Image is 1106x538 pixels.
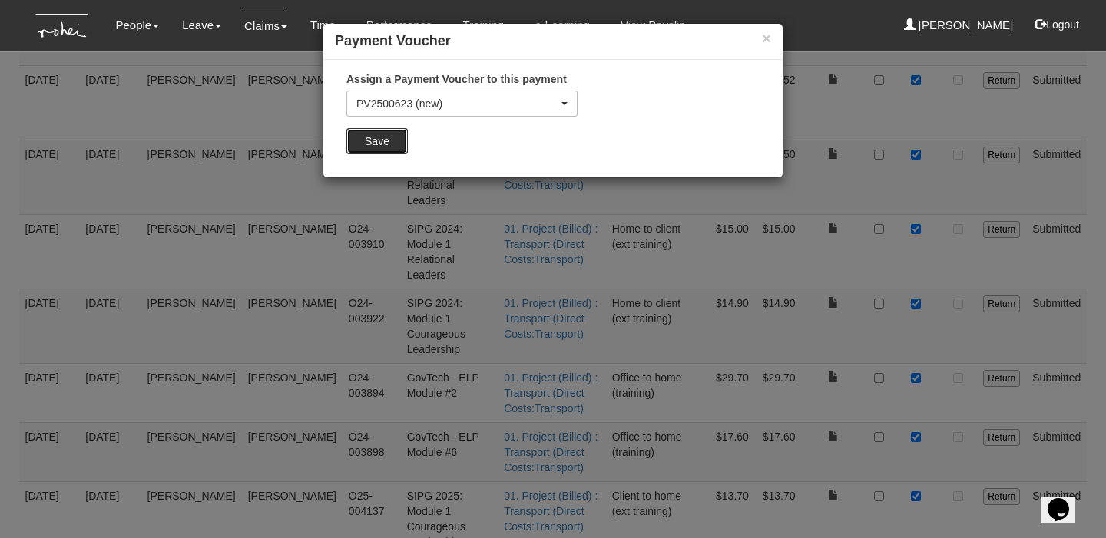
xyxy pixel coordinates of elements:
iframe: chat widget [1041,477,1091,523]
label: Assign a Payment Voucher to this payment [346,71,567,87]
div: PV2500623 (new) [356,96,558,111]
button: PV2500623 (new) [346,91,578,117]
b: Payment Voucher [335,33,451,48]
input: Save [346,128,408,154]
button: × [762,30,771,46]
